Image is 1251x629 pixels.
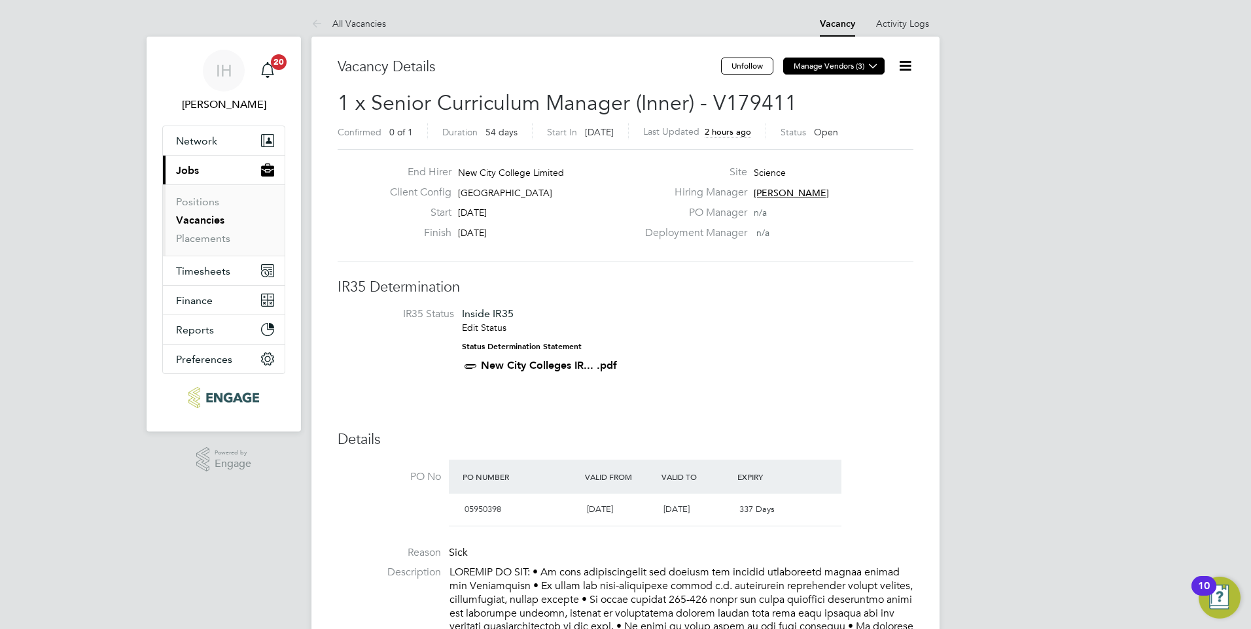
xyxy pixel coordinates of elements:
span: Iqbal Hussain [162,97,285,112]
label: Description [338,566,441,579]
button: Preferences [163,345,285,373]
span: 1 x Senior Curriculum Manager (Inner) - V179411 [338,90,797,116]
span: [DATE] [663,503,690,515]
a: Vacancies [176,214,224,226]
button: Network [163,126,285,155]
span: IH [216,62,232,79]
label: Deployment Manager [637,226,747,240]
span: [DATE] [585,126,614,138]
label: Confirmed [338,126,381,138]
strong: Status Determination Statement [462,342,582,351]
h3: Details [338,430,913,449]
div: Valid To [658,465,735,488]
button: Jobs [163,156,285,184]
span: New City College Limited [458,167,564,178]
a: Activity Logs [876,18,929,29]
span: n/a [756,227,769,239]
a: All Vacancies [311,18,386,29]
label: IR35 Status [351,307,454,321]
span: Finance [176,294,213,307]
a: Edit Status [462,322,506,333]
label: Status [781,126,806,138]
span: [PERSON_NAME] [754,187,829,199]
span: [DATE] [458,207,487,218]
label: Reason [338,546,441,560]
img: ncclondon-logo-retina.png [188,387,258,408]
span: Sick [449,546,468,559]
label: Last Updated [643,126,699,137]
label: Client Config [379,186,451,199]
span: 54 days [485,126,518,138]
button: Reports [163,315,285,344]
a: 20 [255,50,281,92]
label: PO Manager [637,206,747,220]
nav: Main navigation [147,37,301,432]
label: End Hirer [379,165,451,179]
span: n/a [754,207,767,218]
a: Positions [176,195,219,208]
label: Hiring Manager [637,186,747,199]
div: Valid From [582,465,658,488]
a: Placements [176,232,230,245]
label: Start In [547,126,577,138]
div: 10 [1198,586,1210,603]
span: [DATE] [458,227,487,239]
span: 337 Days [739,503,775,515]
span: Inside IR35 [462,307,514,320]
span: Engage [215,458,251,469]
label: Start [379,206,451,220]
label: PO No [338,470,441,484]
button: Timesheets [163,256,285,285]
a: Vacancy [820,18,855,29]
span: Science [754,167,786,178]
div: Jobs [163,184,285,256]
h3: IR35 Determination [338,278,913,297]
span: 05950398 [465,503,501,515]
a: New City Colleges IR... .pdf [481,359,617,371]
label: Duration [442,126,478,138]
span: Timesheets [176,265,230,277]
span: [GEOGRAPHIC_DATA] [458,187,552,199]
a: Go to home page [162,387,285,408]
span: Jobs [176,164,199,177]
button: Open Resource Center, 10 new notifications [1199,577,1241,619]
div: Expiry [734,465,811,488]
span: 0 of 1 [389,126,413,138]
button: Finance [163,286,285,314]
span: Reports [176,324,214,336]
button: Unfollow [721,58,773,75]
span: 2 hours ago [705,126,751,137]
a: Powered byEngage [196,447,252,472]
button: Manage Vendors (3) [783,58,885,75]
span: Open [814,126,838,138]
h3: Vacancy Details [338,58,721,76]
span: Powered by [215,447,251,458]
div: PO Number [459,465,582,488]
label: Finish [379,226,451,240]
span: [DATE] [587,503,613,515]
span: Preferences [176,353,232,365]
label: Site [637,165,747,179]
a: IH[PERSON_NAME] [162,50,285,112]
span: 20 [271,54,287,70]
span: Network [176,135,217,147]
